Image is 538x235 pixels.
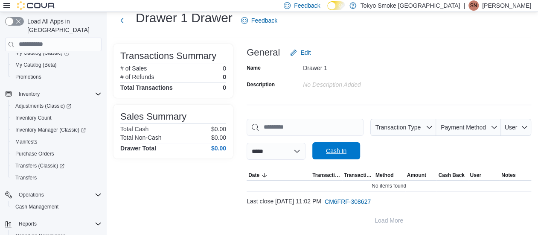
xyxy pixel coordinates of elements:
button: User [468,170,500,180]
a: My Catalog (Classic) [9,47,105,59]
button: Operations [15,190,47,200]
div: No Description added [303,78,417,88]
input: Dark Mode [327,1,345,10]
h3: General [247,47,280,58]
span: Promotions [15,73,41,80]
p: $0.00 [211,134,226,141]
a: Cash Management [12,202,62,212]
button: Date [247,170,311,180]
span: Date [248,172,259,179]
h4: 0 [223,84,226,91]
button: Inventory [15,89,43,99]
span: User [470,172,481,179]
label: Name [247,65,261,71]
h6: # of Refunds [120,73,154,80]
a: Promotions [12,72,45,82]
a: Adjustments (Classic) [9,100,105,112]
p: $0.00 [211,126,226,132]
a: Feedback [238,12,281,29]
button: Operations [2,189,105,201]
button: Transfers [9,172,105,184]
div: Drawer 1 [303,61,417,71]
span: Operations [15,190,102,200]
span: Adjustments (Classic) [15,103,71,109]
span: Inventory Manager (Classic) [12,125,102,135]
button: Reports [2,218,105,230]
a: My Catalog (Classic) [12,48,73,58]
span: Transaction Type [375,124,421,131]
a: Transfers (Classic) [9,160,105,172]
button: Next [113,12,131,29]
span: Cash Back [438,172,464,179]
span: My Catalog (Classic) [12,48,102,58]
p: 0 [223,73,226,80]
span: Reports [15,219,102,229]
span: Transfers [15,174,37,181]
span: SN [470,0,477,11]
a: Manifests [12,137,41,147]
span: Transfers [12,173,102,183]
button: Manifests [9,136,105,148]
a: Inventory Manager (Classic) [12,125,89,135]
img: Cova [17,1,55,10]
a: My Catalog (Beta) [12,60,60,70]
span: Transfers (Classic) [12,161,102,171]
span: CM6FRF-308627 [325,197,371,206]
a: Transfers [12,173,40,183]
span: Transfers (Classic) [15,162,64,169]
span: Inventory Count [12,113,102,123]
button: User [501,119,531,136]
a: Inventory Count [12,113,55,123]
span: Cash Management [15,203,58,210]
span: Transaction # [344,172,372,179]
button: Edit [287,44,314,61]
a: Transfers (Classic) [12,161,68,171]
span: Notes [501,172,515,179]
span: User [505,124,518,131]
span: Inventory Count [15,115,52,121]
div: Stephanie Neblett [468,0,479,11]
button: Cash In [312,142,360,159]
button: Transaction # [342,170,374,180]
button: Load More [247,212,531,229]
a: Inventory Manager (Classic) [9,124,105,136]
h1: Drawer 1 Drawer [136,9,233,26]
span: Transaction Type [312,172,340,179]
span: No items found [372,182,406,189]
h6: Total Cash [120,126,148,132]
button: Method [374,170,405,180]
span: Purchase Orders [12,149,102,159]
input: This is a search bar. As you type, the results lower in the page will automatically filter. [247,119,364,136]
h6: # of Sales [120,65,147,72]
span: Feedback [294,1,320,10]
span: Promotions [12,72,102,82]
span: Inventory [15,89,102,99]
h3: Sales Summary [120,112,186,122]
a: Adjustments (Classic) [12,101,75,111]
span: Adjustments (Classic) [12,101,102,111]
span: Cash In [326,147,346,155]
span: My Catalog (Beta) [12,60,102,70]
span: Load All Apps in [GEOGRAPHIC_DATA] [24,17,102,34]
span: Load More [375,216,403,225]
span: My Catalog (Classic) [15,50,69,56]
button: Reports [15,219,40,229]
span: My Catalog (Beta) [15,62,57,68]
h4: Drawer Total [120,145,156,152]
span: Payment Method [441,124,486,131]
button: My Catalog (Beta) [9,59,105,71]
p: | [463,0,465,11]
label: Description [247,81,275,88]
h6: Total Non-Cash [120,134,162,141]
span: Manifests [15,138,37,145]
h4: Total Transactions [120,84,173,91]
span: Manifests [12,137,102,147]
p: [PERSON_NAME] [482,0,531,11]
p: Tokyo Smoke [GEOGRAPHIC_DATA] [361,0,460,11]
h3: Transactions Summary [120,51,216,61]
button: Purchase Orders [9,148,105,160]
span: Feedback [251,16,277,25]
div: Last close [DATE] 11:02 PM [247,193,531,210]
button: Transaction Type [311,170,342,180]
a: Purchase Orders [12,149,58,159]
